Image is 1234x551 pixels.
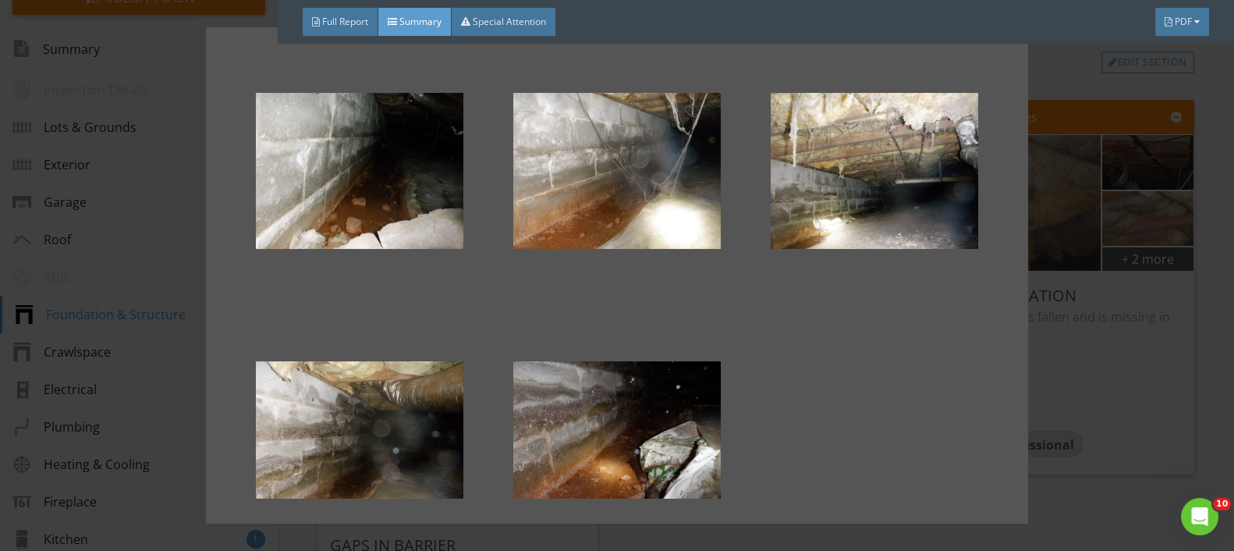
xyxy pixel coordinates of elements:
[473,15,546,28] span: Special Attention
[1175,15,1192,28] span: PDF
[322,15,368,28] span: Full Report
[1181,498,1218,535] iframe: Intercom live chat
[399,15,441,28] span: Summary
[1213,498,1231,510] span: 10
